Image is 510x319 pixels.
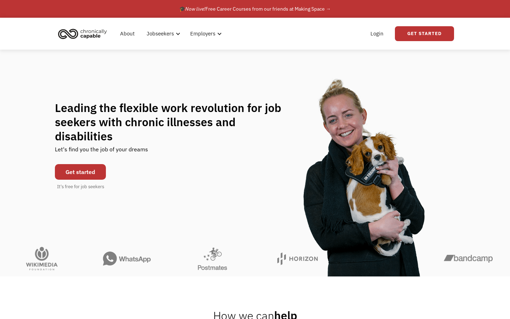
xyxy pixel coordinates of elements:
[55,143,148,161] div: Let's find you the job of your dreams
[55,101,295,143] h1: Leading the flexible work revolution for job seekers with chronic illnesses and disabilities
[147,29,174,38] div: Jobseekers
[55,164,106,180] a: Get started
[395,26,454,41] a: Get Started
[179,5,331,13] div: 🎓 Free Career Courses from our friends at Making Space →
[366,22,388,45] a: Login
[186,22,224,45] div: Employers
[56,26,112,41] a: home
[142,22,182,45] div: Jobseekers
[190,29,215,38] div: Employers
[116,22,139,45] a: About
[56,26,109,41] img: Chronically Capable logo
[57,183,104,190] div: It's free for job seekers
[185,6,205,12] em: Now live!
